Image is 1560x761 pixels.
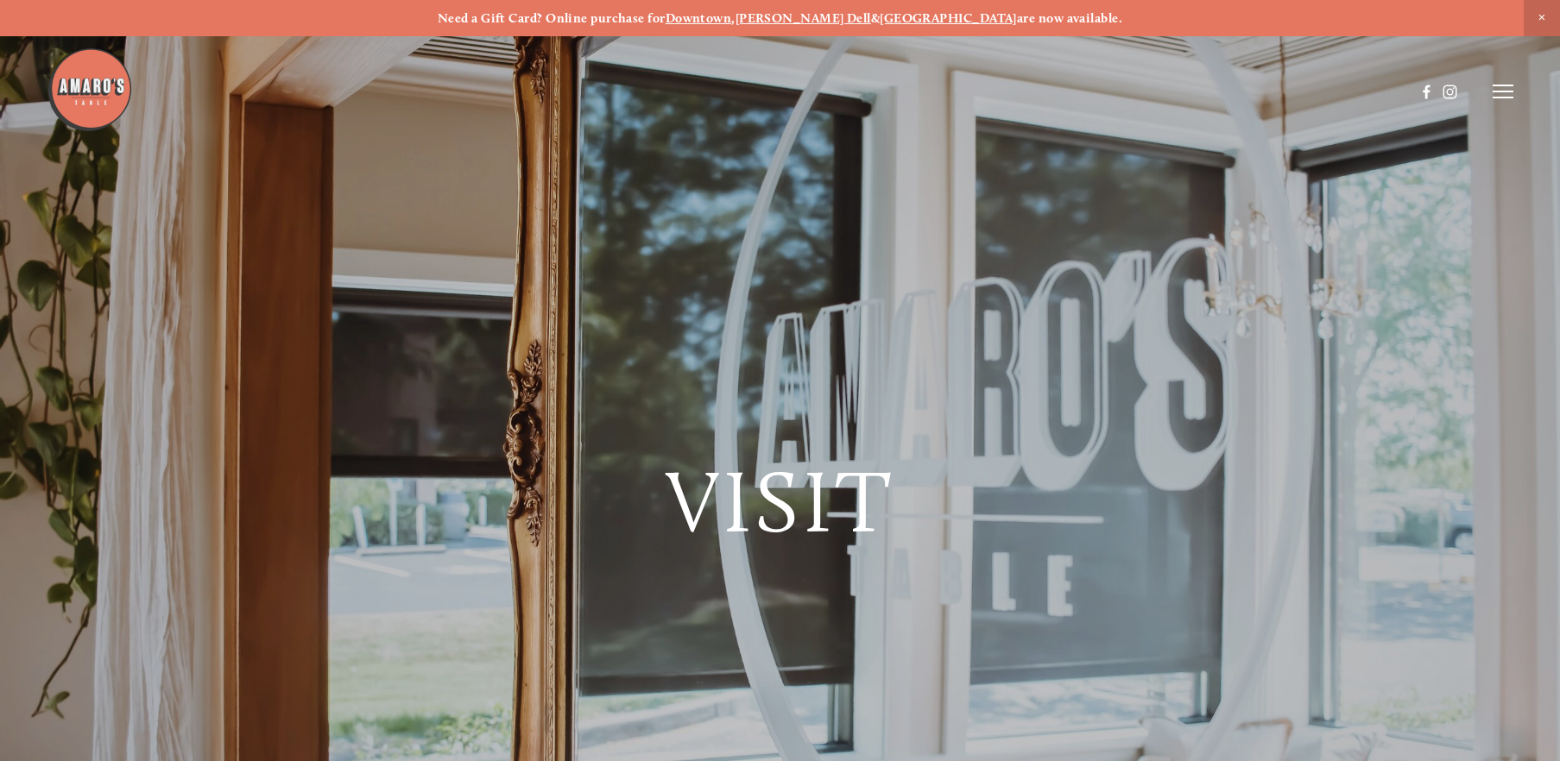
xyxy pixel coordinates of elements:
[47,47,133,133] img: Amaro's Table
[666,450,894,553] span: Visit
[880,10,1017,26] a: [GEOGRAPHIC_DATA]
[1017,10,1122,26] strong: are now available.
[736,10,871,26] a: [PERSON_NAME] Dell
[666,10,732,26] a: Downtown
[871,10,880,26] strong: &
[731,10,735,26] strong: ,
[438,10,666,26] strong: Need a Gift Card? Online purchase for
